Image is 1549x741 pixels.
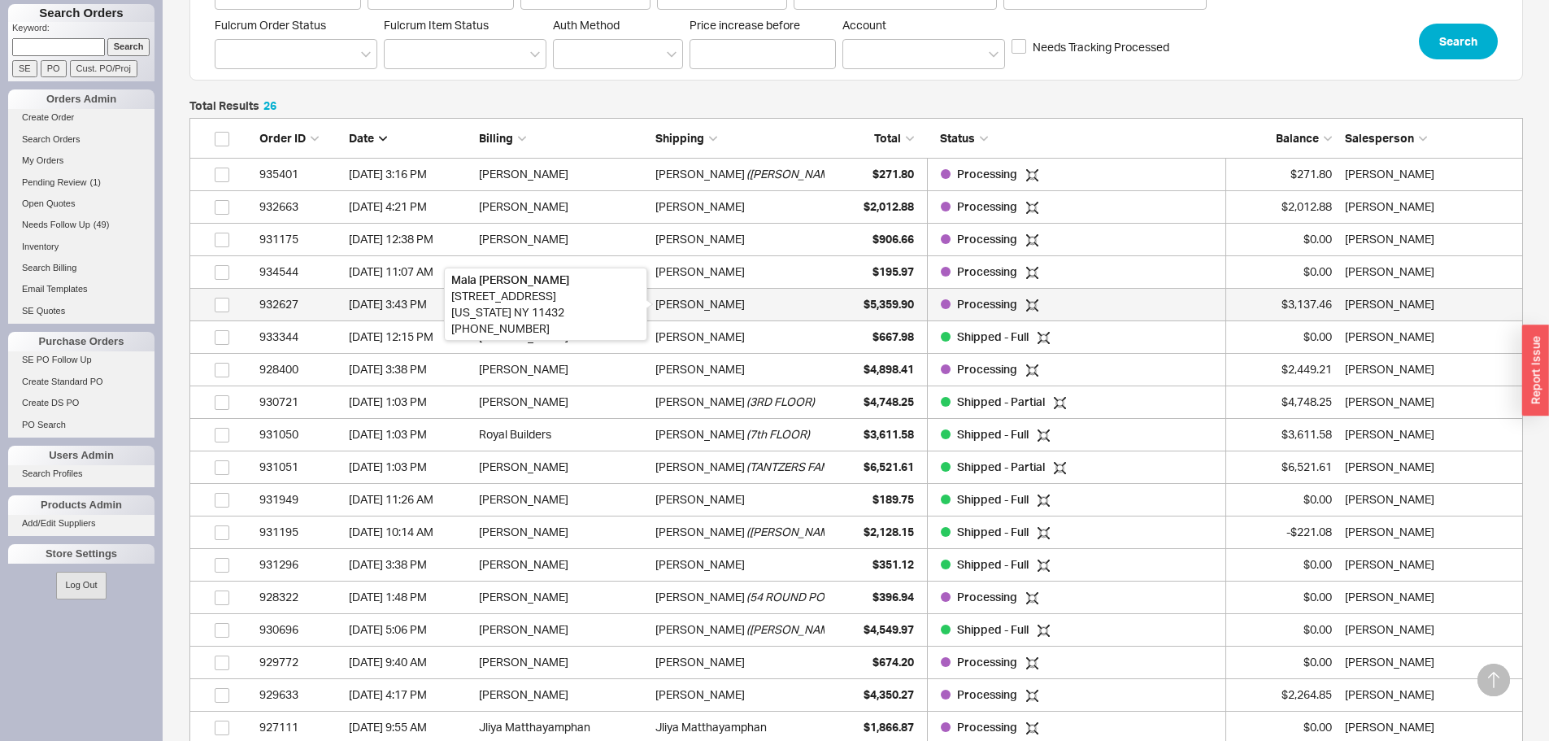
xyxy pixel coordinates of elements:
span: Shipped - Full [957,427,1031,441]
div: 931296 [259,548,341,581]
div: [PERSON_NAME] [479,451,648,483]
div: 7/30/25 1:48 PM [349,581,471,613]
div: Status [927,130,1226,146]
div: [PERSON_NAME] [655,158,745,190]
span: Processing [957,590,1020,604]
a: 935401[DATE] 3:16 PM[PERSON_NAME][PERSON_NAME]([PERSON_NAME] EXTRAS)$271.80Processing $271.80[PER... [189,159,1523,191]
div: Sephrina Martinez-Hall [1345,678,1514,711]
span: ( 54 ROUND POND ) [746,581,844,613]
div: [PERSON_NAME] [655,288,745,320]
div: 934544 [259,255,341,288]
span: $5,359.90 [864,297,914,311]
div: $0.00 [1234,613,1332,646]
a: Search Billing [8,259,154,277]
a: Open Quotes [8,195,154,212]
div: 8/4/25 3:38 PM [349,353,471,386]
div: [PERSON_NAME] [479,223,648,255]
span: Fulcrum Item Status [384,18,489,32]
div: [PERSON_NAME] [655,320,745,353]
div: Store Settings [8,544,154,564]
input: SE [12,60,37,77]
span: Shipped - Partial [957,394,1047,408]
a: 934544[DATE] 11:07 AM[PERSON_NAME][PERSON_NAME]$195.97Processing $0.00[PERSON_NAME] [189,256,1523,289]
div: Sephrina Martinez-Hall [1345,516,1514,548]
span: 26 [263,98,276,112]
a: SE Quotes [8,303,154,320]
div: 931949 [259,483,341,516]
a: 932627[DATE] 3:43 PM[PERSON_NAME][PERSON_NAME]$5,359.90Processing $3,137.46[PERSON_NAME] [189,289,1523,321]
div: 8/12/25 12:15 PM [349,320,471,353]
span: $271.80 [872,167,914,181]
div: $0.00 [1234,320,1332,353]
div: [PERSON_NAME] [655,483,745,516]
span: ( [PERSON_NAME] ACCESSORIES ) [746,516,922,548]
div: Sephrina Martinez-Hall [1345,190,1514,223]
div: [PERSON_NAME] [479,548,648,581]
span: Shipped - Full [957,622,1031,636]
div: $0.00 [1234,255,1332,288]
div: 8/21/25 3:16 PM [349,158,471,190]
div: Billing [479,130,648,146]
span: Status [940,131,975,145]
span: Processing [957,297,1020,311]
span: Shipping [655,131,704,145]
span: ( 7th FLOOR ) [746,418,810,451]
div: 928322 [259,581,341,613]
span: Order ID [259,131,306,145]
div: 8/4/25 11:26 AM [349,483,471,516]
div: Order ID [259,130,341,146]
div: 8/20/25 4:21 PM [349,190,471,223]
div: [PERSON_NAME] [479,158,648,190]
div: Sephrina Martinez-Hall [1345,483,1514,516]
span: Salesperson [1345,131,1414,145]
a: Inventory [8,238,154,255]
p: Keyword: [12,22,154,38]
span: Search [1439,32,1477,51]
a: Needs Follow Up(49) [8,216,154,233]
div: Sephrina Martinez-Hall [1345,158,1514,190]
div: 930696 [259,613,341,646]
div: 932663 [259,190,341,223]
div: $2,012.88 [1234,190,1332,223]
div: $6,521.61 [1234,451,1332,483]
span: Processing [957,232,1020,246]
span: Processing [957,199,1020,213]
a: 930696[DATE] 5:06 PM[PERSON_NAME][PERSON_NAME]([PERSON_NAME])$4,549.97Shipped - Full $0.00[PERSON... [189,614,1523,647]
span: Auth Method [553,18,620,32]
a: SE PO Follow Up [8,351,154,368]
span: $667.98 [872,329,914,343]
div: 8/18/25 11:07 AM [349,255,471,288]
div: [PERSON_NAME] [479,646,648,678]
div: [PERSON_NAME] [655,255,745,288]
div: [PERSON_NAME] [655,646,745,678]
a: Create Order [8,109,154,126]
span: ( 1 ) [90,177,101,187]
input: Needs Tracking Processed [1012,39,1026,54]
div: [PERSON_NAME] [655,451,745,483]
span: Shipped - Full [957,492,1031,506]
span: Total [874,131,901,145]
a: 928400[DATE] 3:38 PM[PERSON_NAME][PERSON_NAME]$4,898.41Processing $2,449.21[PERSON_NAME] [189,354,1523,386]
a: 931051[DATE] 1:03 PM[PERSON_NAME][PERSON_NAME](TANTZERS FAMILY CENTER)$6,521.61Shipped - Partial ... [189,451,1523,484]
div: 929633 [259,678,341,711]
a: PO Search [8,416,154,434]
input: Auth Method [562,45,573,63]
span: Processing [957,167,1020,181]
svg: open menu [989,51,999,58]
span: ( [PERSON_NAME] ) [746,613,842,646]
button: Log Out [56,572,106,599]
div: $3,137.46 [1234,288,1332,320]
div: 928400 [259,353,341,386]
div: [PERSON_NAME] [479,678,648,711]
div: Sephrina Martinez-Hall [1345,288,1514,320]
input: Cust. PO/Proj [70,60,137,77]
div: $0.00 [1234,483,1332,516]
a: Pending Review(1) [8,174,154,191]
div: Sephrina Martinez-Hall [1345,320,1514,353]
div: Users Admin [8,446,154,465]
div: [PERSON_NAME] [479,516,648,548]
span: Processing [957,362,1020,376]
span: $4,549.97 [864,622,914,636]
input: Fulcrum Item Status [393,45,404,63]
div: [PERSON_NAME] [655,190,745,223]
